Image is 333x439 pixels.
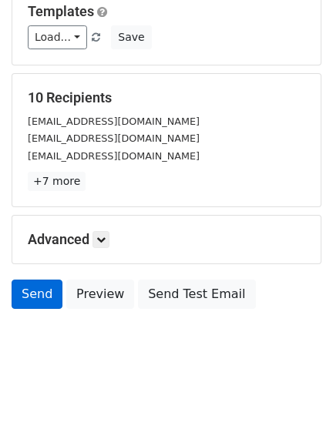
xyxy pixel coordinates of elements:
[28,25,87,49] a: Load...
[28,116,200,127] small: [EMAIL_ADDRESS][DOMAIN_NAME]
[28,89,305,106] h5: 10 Recipients
[28,172,86,191] a: +7 more
[28,3,94,19] a: Templates
[256,365,333,439] iframe: Chat Widget
[28,231,305,248] h5: Advanced
[28,132,200,144] small: [EMAIL_ADDRESS][DOMAIN_NAME]
[66,280,134,309] a: Preview
[138,280,255,309] a: Send Test Email
[12,280,62,309] a: Send
[111,25,151,49] button: Save
[28,150,200,162] small: [EMAIL_ADDRESS][DOMAIN_NAME]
